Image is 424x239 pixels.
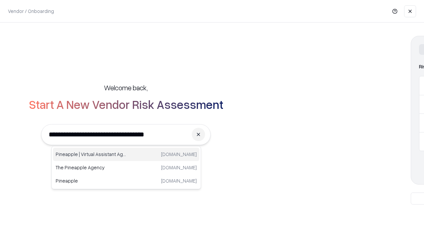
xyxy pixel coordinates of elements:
[161,177,197,184] p: [DOMAIN_NAME]
[161,151,197,158] p: [DOMAIN_NAME]
[56,177,126,184] p: Pineapple
[51,146,201,189] div: Suggestions
[56,164,126,171] p: The Pineapple Agency
[29,98,223,111] h2: Start A New Vendor Risk Assessment
[161,164,197,171] p: [DOMAIN_NAME]
[56,151,126,158] p: Pineapple | Virtual Assistant Agency
[104,83,148,92] h5: Welcome back,
[8,8,54,15] p: Vendor / Onboarding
